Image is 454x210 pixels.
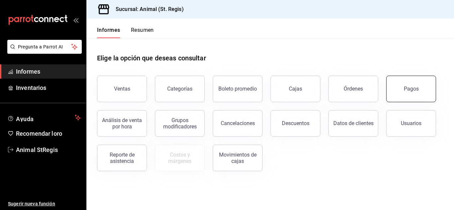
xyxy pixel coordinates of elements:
font: Cancelaciones [221,120,255,126]
button: Órdenes [328,76,378,102]
button: Grupos modificadores [155,110,205,137]
button: Contrata inventarios para ver este informe [155,145,205,171]
font: Ayuda [16,115,34,122]
button: Datos de clientes [328,110,378,137]
font: Pregunta a Parrot AI [18,44,63,49]
font: Elige la opción que deseas consultar [97,54,206,62]
font: Boleto promedio [218,86,257,92]
button: Cancelaciones [213,110,263,137]
font: Sugerir nueva función [8,201,55,206]
font: Órdenes [344,86,363,92]
font: Costos y márgenes [168,152,191,164]
button: Movimientos de cajas [213,145,263,171]
font: Resumen [131,27,154,33]
button: Boleto promedio [213,76,263,102]
a: Cajas [271,76,320,102]
font: Informes [97,27,120,33]
button: Reporte de asistencia [97,145,147,171]
font: Sucursal: Animal (St. Regis) [116,6,184,12]
font: Informes [16,68,40,75]
button: abrir_cajón_menú [73,17,78,23]
font: Inventarios [16,84,46,91]
button: Análisis de venta por hora [97,110,147,137]
font: Análisis de venta por hora [102,117,142,130]
div: pestañas de navegación [97,27,154,38]
font: Recomendar loro [16,130,62,137]
button: Descuentos [271,110,320,137]
font: Movimientos de cajas [219,152,257,164]
button: Pregunta a Parrot AI [7,40,82,54]
font: Categorías [167,86,192,92]
font: Descuentos [282,120,309,126]
font: Pagos [404,86,419,92]
button: Pagos [386,76,436,102]
button: Categorías [155,76,205,102]
button: Usuarios [386,110,436,137]
font: Grupos modificadores [163,117,197,130]
font: Usuarios [401,120,421,126]
font: Ventas [114,86,130,92]
font: Reporte de asistencia [110,152,135,164]
font: Cajas [289,86,302,92]
a: Pregunta a Parrot AI [5,48,82,55]
button: Ventas [97,76,147,102]
font: Animal StRegis [16,146,58,153]
font: Datos de clientes [333,120,374,126]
